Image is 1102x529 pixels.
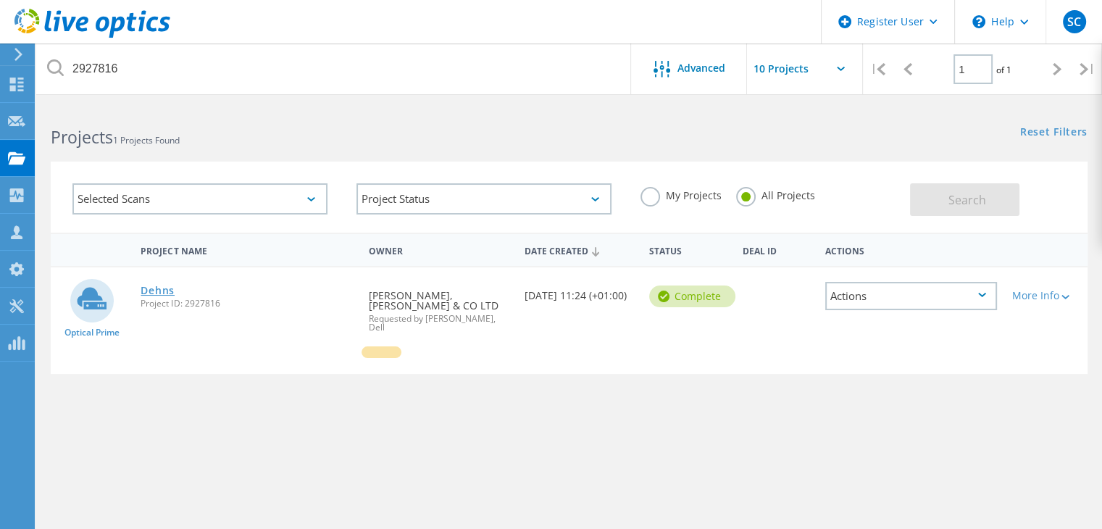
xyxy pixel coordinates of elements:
[735,236,817,263] div: Deal Id
[356,183,611,214] div: Project Status
[51,125,113,149] b: Projects
[1072,43,1102,95] div: |
[36,43,632,94] input: Search projects by name, owner, ID, company, etc
[677,63,725,73] span: Advanced
[825,282,998,310] div: Actions
[948,192,986,208] span: Search
[996,64,1011,76] span: of 1
[517,236,642,264] div: Date Created
[1067,16,1081,28] span: SC
[141,286,175,296] a: Dehns
[1020,127,1088,139] a: Reset Filters
[362,267,517,346] div: [PERSON_NAME], [PERSON_NAME] & CO LTD
[818,236,1005,263] div: Actions
[910,183,1019,216] button: Search
[863,43,893,95] div: |
[133,236,362,263] div: Project Name
[141,299,354,308] span: Project ID: 2927816
[736,187,815,201] label: All Projects
[362,236,517,263] div: Owner
[517,267,642,315] div: [DATE] 11:24 (+01:00)
[649,286,735,307] div: Complete
[972,15,985,28] svg: \n
[1011,291,1080,301] div: More Info
[14,30,170,41] a: Live Optics Dashboard
[642,236,735,263] div: Status
[369,315,510,332] span: Requested by [PERSON_NAME], Dell
[72,183,327,214] div: Selected Scans
[64,328,120,337] span: Optical Prime
[640,187,722,201] label: My Projects
[113,134,180,146] span: 1 Projects Found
